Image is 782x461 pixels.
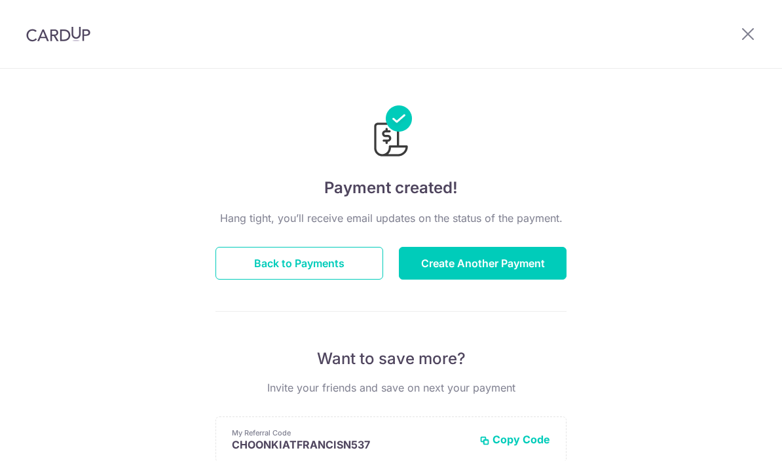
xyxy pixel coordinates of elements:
p: Want to save more? [215,348,567,369]
p: Hang tight, you’ll receive email updates on the status of the payment. [215,210,567,226]
button: Create Another Payment [399,247,567,280]
button: Back to Payments [215,247,383,280]
p: My Referral Code [232,428,469,438]
h4: Payment created! [215,176,567,200]
button: Copy Code [479,433,550,446]
img: Payments [370,105,412,160]
p: Invite your friends and save on next your payment [215,380,567,396]
p: CHOONKIATFRANCISN537 [232,438,469,451]
img: CardUp [26,26,90,42]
